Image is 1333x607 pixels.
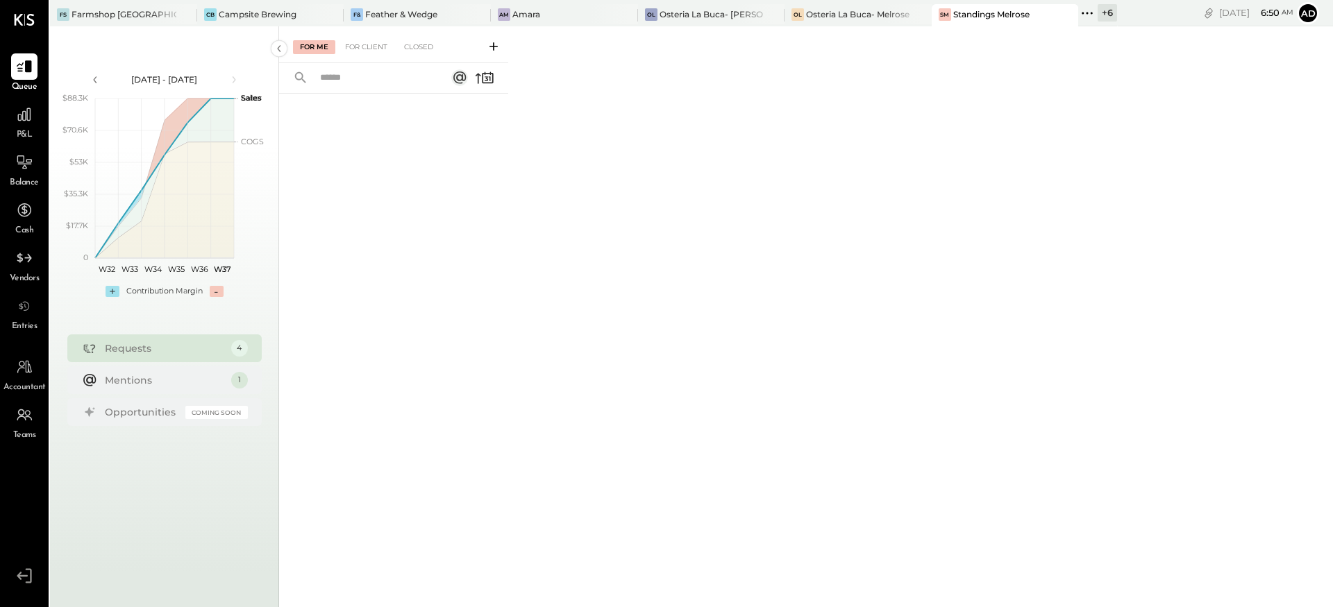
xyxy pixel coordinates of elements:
[1219,6,1293,19] div: [DATE]
[3,382,46,394] span: Accountant
[106,286,119,297] div: +
[10,273,40,285] span: Vendors
[167,264,184,274] text: W35
[365,8,437,20] div: Feather & Wedge
[1,101,48,142] a: P&L
[106,74,224,85] div: [DATE] - [DATE]
[1297,2,1319,24] button: Ad
[1,197,48,237] a: Cash
[1,402,48,442] a: Teams
[105,405,178,419] div: Opportunities
[121,264,138,274] text: W33
[69,157,88,166] text: $53K
[1098,4,1117,22] div: + 6
[12,81,37,94] span: Queue
[498,8,510,21] div: Am
[66,221,88,230] text: $17.7K
[204,8,217,21] div: CB
[1,149,48,189] a: Balance
[806,8,909,20] div: Osteria La Buca- Melrose
[72,8,176,20] div: Farmshop [GEOGRAPHIC_DATA][PERSON_NAME]
[512,8,540,20] div: Amara
[338,40,394,54] div: For Client
[660,8,764,20] div: Osteria La Buca- [PERSON_NAME][GEOGRAPHIC_DATA]
[126,286,203,297] div: Contribution Margin
[10,177,39,189] span: Balance
[953,8,1030,20] div: Standings Melrose
[1,354,48,394] a: Accountant
[645,8,657,21] div: OL
[64,189,88,198] text: $35.3K
[293,40,335,54] div: For Me
[144,264,162,274] text: W34
[1,245,48,285] a: Vendors
[231,372,248,388] div: 1
[241,93,262,103] text: Sales
[17,129,33,142] span: P&L
[397,40,440,54] div: Closed
[190,264,208,274] text: W36
[1202,6,1216,20] div: copy link
[939,8,951,21] div: SM
[185,406,248,419] div: Coming Soon
[105,373,224,387] div: Mentions
[241,137,264,146] text: COGS
[13,429,36,442] span: Teams
[62,93,88,103] text: $88.3K
[1,53,48,94] a: Queue
[105,341,224,355] div: Requests
[210,286,224,297] div: -
[12,320,37,333] span: Entries
[62,125,88,135] text: $70.6K
[1,293,48,333] a: Entries
[98,264,115,274] text: W32
[83,253,88,262] text: 0
[213,264,230,274] text: W37
[15,225,33,237] span: Cash
[351,8,363,21] div: F&
[791,8,804,21] div: OL
[57,8,69,21] div: FS
[219,8,296,20] div: Campsite Brewing
[231,340,248,357] div: 4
